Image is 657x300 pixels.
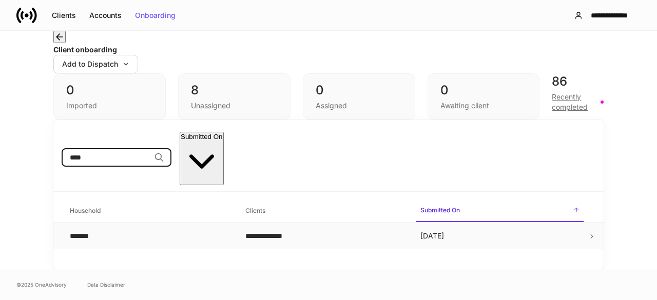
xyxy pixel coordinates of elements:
[135,12,176,19] div: Onboarding
[552,73,604,119] div: 86Recently completed
[316,101,347,111] div: Assigned
[303,73,415,119] div: 0Assigned
[83,7,128,24] button: Accounts
[52,12,76,19] div: Clients
[53,55,138,73] button: Add to Dispatch
[178,73,291,119] div: 8Unassigned
[53,45,604,55] h4: Client onboarding
[53,73,166,119] div: 0Imported
[416,200,584,222] span: Submitted On
[316,82,402,98] div: 0
[552,73,604,90] div: 86
[245,206,265,215] h6: Clients
[412,222,588,249] td: [DATE]
[420,205,460,215] h6: Submitted On
[428,73,540,119] div: 0Awaiting client
[191,101,230,111] div: Unassigned
[552,92,594,112] div: Recently completed
[70,206,101,215] h6: Household
[87,281,125,289] a: Data Disclaimer
[440,82,527,98] div: 0
[45,7,83,24] button: Clients
[66,101,97,111] div: Imported
[191,82,278,98] div: 8
[440,101,489,111] div: Awaiting client
[62,61,129,68] div: Add to Dispatch
[16,281,67,289] span: © 2025 OneAdvisory
[241,201,409,222] span: Clients
[66,201,233,222] span: Household
[180,132,224,185] button: Submitted On
[66,82,153,98] div: 0
[181,133,223,141] div: Submitted On
[128,7,182,24] button: Onboarding
[89,12,122,19] div: Accounts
